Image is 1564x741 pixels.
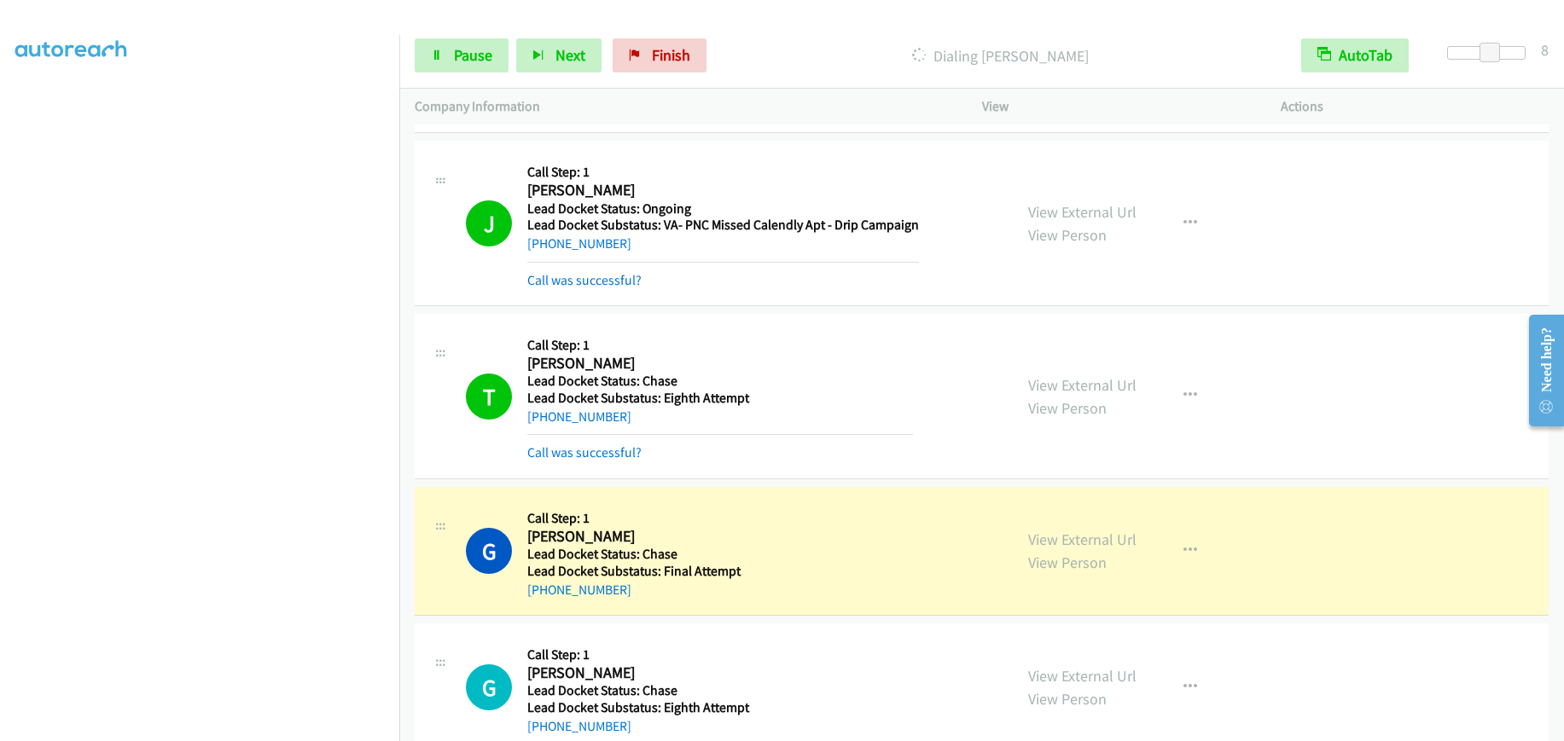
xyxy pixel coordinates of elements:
[1301,38,1409,72] button: AutoTab
[527,582,631,598] a: [PHONE_NUMBER]
[527,408,631,425] a: [PHONE_NUMBER]
[1281,96,1549,117] p: Actions
[527,373,913,390] h5: Lead Docket Status: Chase
[1028,689,1107,709] a: View Person
[415,96,951,117] p: Company Information
[1541,38,1549,61] div: 8
[527,444,642,460] a: Call was successful?
[1028,553,1107,572] a: View Person
[527,272,642,288] a: Call was successful?
[730,44,1270,67] p: Dialing [PERSON_NAME]
[1028,530,1137,549] a: View External Url
[466,664,512,710] h1: G
[527,181,913,200] h2: [PERSON_NAME]
[1028,398,1107,418] a: View Person
[527,337,913,354] h5: Call Step: 1
[1028,202,1137,222] a: View External Url
[1028,225,1107,245] a: View Person
[527,217,919,234] h5: Lead Docket Substatus: VA- PNC Missed Calendly Apt - Drip Campaign
[466,528,512,574] h1: G
[466,664,512,710] div: The call is yet to be attempted
[527,527,913,547] h2: [PERSON_NAME]
[527,390,913,407] h5: Lead Docket Substatus: Eighth Attempt
[652,45,690,65] span: Finish
[613,38,706,72] a: Finish
[466,200,512,246] h1: J
[527,663,913,683] h2: [PERSON_NAME]
[454,45,492,65] span: Pause
[527,646,913,663] h5: Call Step: 1
[1028,375,1137,395] a: View External Url
[527,718,631,734] a: [PHONE_NUMBER]
[527,200,919,217] h5: Lead Docket Status: Ongoing
[982,96,1250,117] p: View
[527,682,913,699] h5: Lead Docket Status: Chase
[527,510,913,527] h5: Call Step: 1
[527,164,919,181] h5: Call Step: 1
[527,563,913,580] h5: Lead Docket Substatus: Final Attempt
[516,38,602,72] button: Next
[466,373,512,420] h1: T
[555,45,585,65] span: Next
[527,546,913,563] h5: Lead Docket Status: Chase
[1515,303,1564,438] iframe: Resource Center
[415,38,509,72] a: Pause
[527,699,913,716] h5: Lead Docket Substatus: Eighth Attempt
[527,354,913,373] h2: [PERSON_NAME]
[1028,666,1137,686] a: View External Url
[527,235,631,252] a: [PHONE_NUMBER]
